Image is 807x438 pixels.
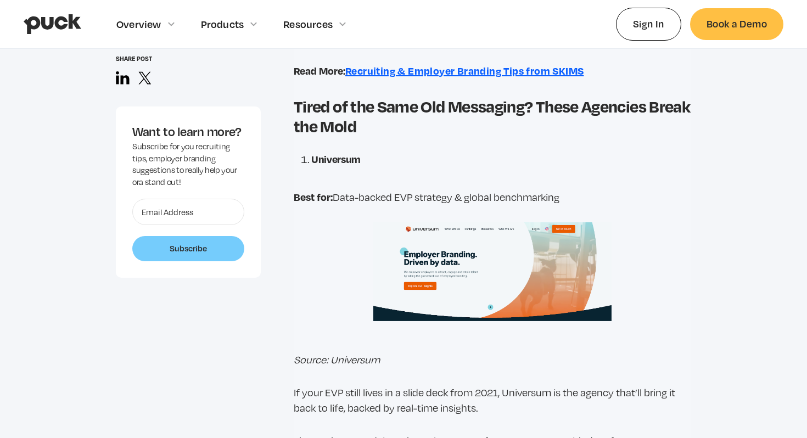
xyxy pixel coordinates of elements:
[294,353,380,366] em: Source: Universum
[116,18,161,30] div: Overview
[294,94,690,137] strong: Tired of the Same Old Messaging? These Agencies Break the Mold
[294,189,691,205] p: Data-backed EVP strategy & global benchmarking
[616,8,681,40] a: Sign In
[132,122,244,140] div: Want to learn more?
[132,199,244,225] input: Email Address
[132,141,244,188] div: Subscribe for you recruiting tips, employer branding suggestions to really help your ora stand out!
[294,190,333,204] strong: Best for:
[116,55,261,62] div: Share post
[283,18,333,30] div: Resources
[345,64,584,77] strong: Recruiting & Employer Branding Tips from SKIMS
[690,8,783,40] a: Book a Demo
[294,64,345,77] strong: Read More:
[294,385,691,415] p: If your EVP still lives in a slide deck from 2021, Universum is the agency that’ll bring it back ...
[132,199,244,261] form: Want to learn more?
[345,65,584,77] a: Recruiting & Employer Branding Tips from SKIMS
[201,18,244,30] div: Products
[132,236,244,261] input: Subscribe
[311,152,361,166] strong: Universum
